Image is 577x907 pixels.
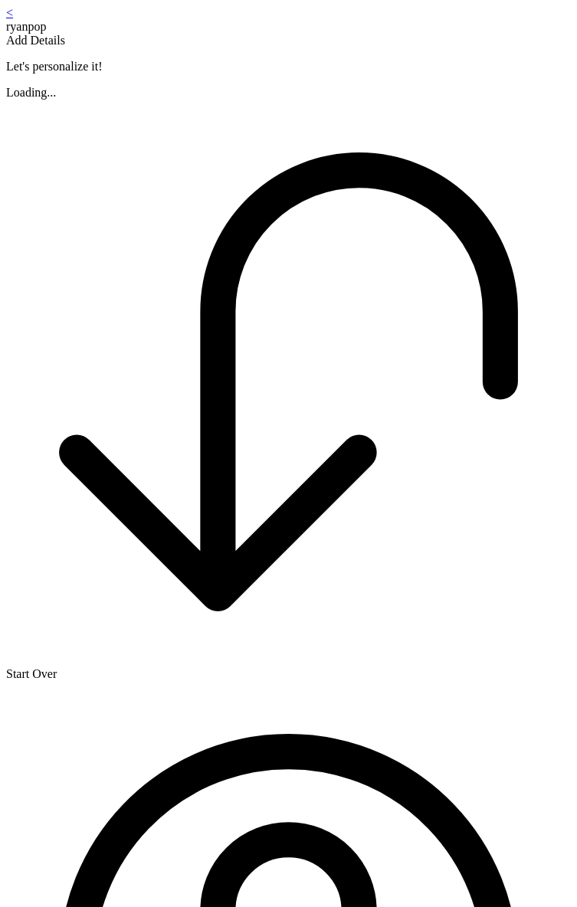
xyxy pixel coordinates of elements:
div: ryanpop [6,20,571,34]
p: Let's personalize it! [6,60,571,74]
div: Add Details [6,34,571,47]
a: < [6,6,13,19]
div: Loading... [6,86,571,100]
div: Start Over [6,667,571,681]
